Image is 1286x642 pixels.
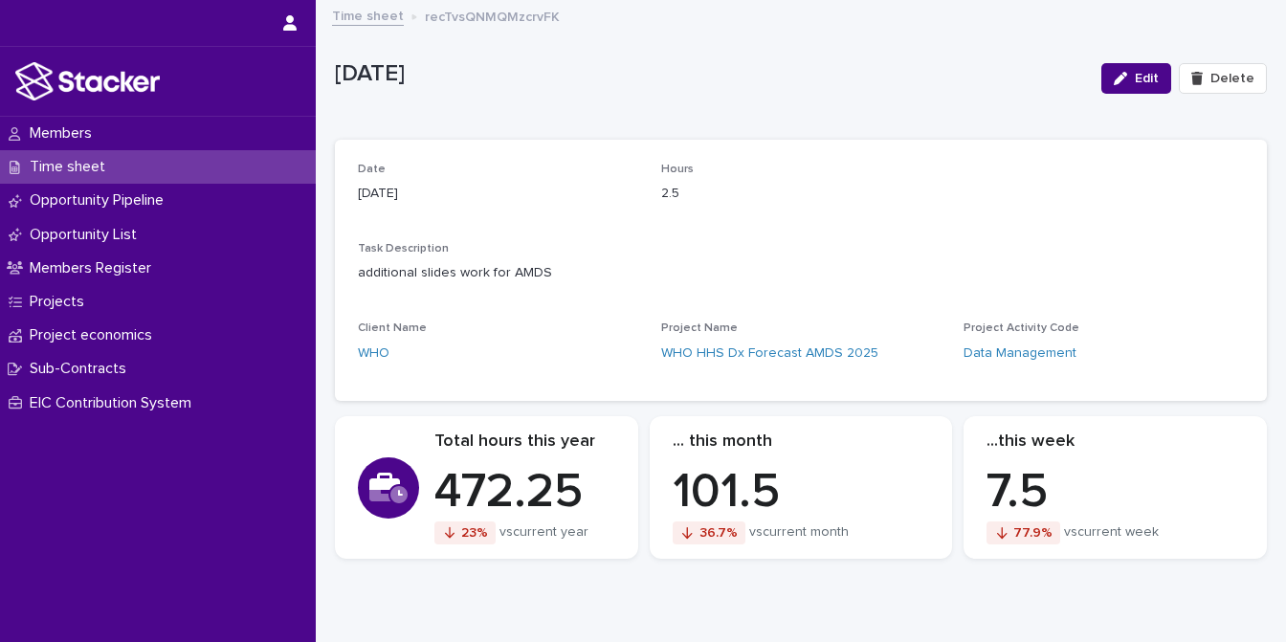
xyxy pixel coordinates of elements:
p: vs current year [499,524,588,541]
p: 101.5 [673,464,930,521]
span: Client Name [358,322,427,334]
p: Opportunity Pipeline [22,191,179,210]
button: Delete [1179,63,1267,94]
button: Edit [1101,63,1171,94]
p: additional slides work for AMDS [358,263,552,283]
p: 36.7 % [699,525,738,541]
p: [DATE] [358,184,638,204]
p: Members Register [22,259,166,277]
p: Time sheet [22,158,121,176]
span: Date [358,164,386,175]
p: vs current month [749,524,849,541]
span: Hours [661,164,694,175]
a: Time sheet [332,4,404,26]
span: Delete [1210,72,1254,85]
p: Total hours this year [434,432,615,453]
p: EIC Contribution System [22,394,207,412]
p: 472.25 [434,464,615,521]
p: 77.9 % [1013,525,1053,541]
span: Edit [1135,72,1159,85]
p: [DATE] [335,60,1086,88]
a: WHO [358,343,389,364]
a: WHO HHS Dx Forecast AMDS 2025 [661,343,878,364]
span: Project Name [661,322,738,334]
p: vs current week [1064,524,1159,541]
p: 2.5 [661,184,942,204]
p: Opportunity List [22,226,152,244]
p: ... this month [673,432,930,453]
p: recTvsQNMQMzcrvFK [425,5,560,26]
img: stacker-logo-white.png [15,62,160,100]
a: Data Management [964,343,1076,364]
p: Sub-Contracts [22,360,142,378]
span: Task Description [358,243,449,255]
p: 7.5 [987,464,1244,521]
span: Project Activity Code [964,322,1079,334]
p: ...this week [987,432,1244,453]
p: Members [22,124,107,143]
p: Project economics [22,326,167,344]
p: Projects [22,293,100,311]
p: 23 % [461,525,488,541]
